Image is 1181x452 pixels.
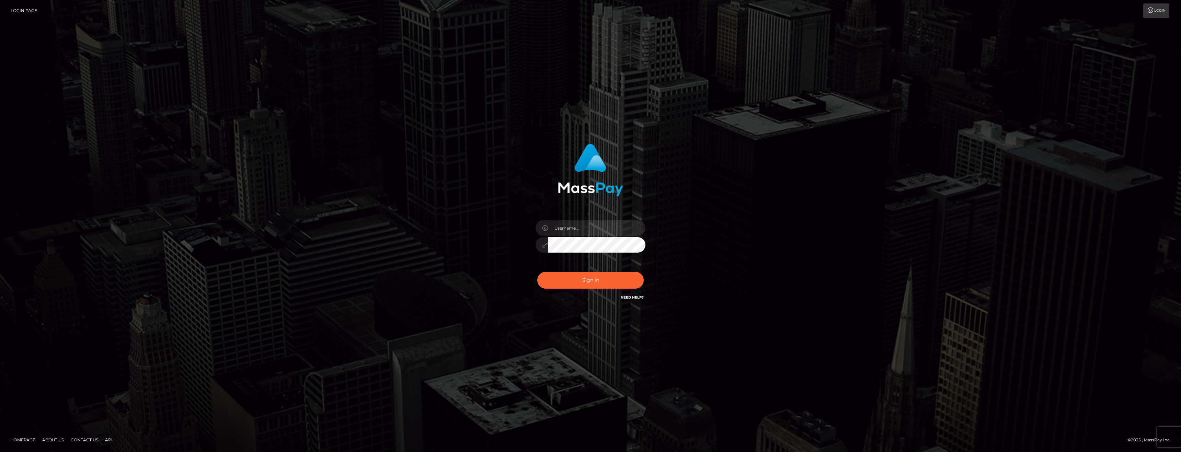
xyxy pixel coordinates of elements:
a: Need Help? [621,295,644,300]
a: API [102,434,115,445]
a: Contact Us [68,434,101,445]
a: Login Page [11,3,37,18]
a: Login [1143,3,1169,18]
img: MassPay Login [558,144,623,196]
a: About Us [39,434,67,445]
a: Homepage [8,434,38,445]
div: © 2025 , MassPay Inc. [1127,436,1176,444]
input: Username... [548,220,645,236]
button: Sign in [537,272,644,289]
